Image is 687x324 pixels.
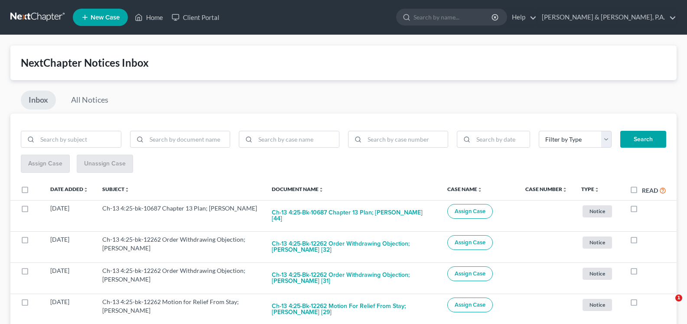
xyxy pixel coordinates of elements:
[473,131,530,148] input: Search by date
[525,186,567,192] a: Case Numberunfold_more
[447,266,493,281] button: Assign Case
[319,187,324,192] i: unfold_more
[447,186,482,192] a: Case Nameunfold_more
[63,91,116,110] a: All Notices
[95,200,265,231] td: Ch-13 4:25-bk-10687 Chapter 13 Plan; [PERSON_NAME]
[455,239,485,246] span: Assign Case
[21,91,56,110] a: Inbox
[455,208,485,215] span: Assign Case
[365,131,448,148] input: Search by case number
[272,298,433,321] button: Ch-13 4:25-bk-12262 Motion for Relief From Stay; [PERSON_NAME] [29]
[447,204,493,219] button: Assign Case
[272,204,433,227] button: Ch-13 4:25-bk-10687 Chapter 13 Plan; [PERSON_NAME] [44]
[272,266,433,290] button: Ch-13 4:25-bk-12262 Order Withdrawing Objection; [PERSON_NAME] [31]
[581,204,616,218] a: Notice
[583,268,612,279] span: Notice
[620,131,666,148] button: Search
[102,186,130,192] a: Subjectunfold_more
[124,187,130,192] i: unfold_more
[675,295,682,301] span: 1
[447,235,493,250] button: Assign Case
[508,10,537,25] a: Help
[642,186,658,195] label: Read
[95,231,265,262] td: Ch-13 4:25-bk-12262 Order Withdrawing Objection; [PERSON_NAME]
[583,237,612,248] span: Notice
[455,270,485,277] span: Assign Case
[581,186,599,192] a: Typeunfold_more
[95,262,265,294] td: Ch-13 4:25-bk-12262 Order Withdrawing Objection; [PERSON_NAME]
[167,10,224,25] a: Client Portal
[91,14,120,21] span: New Case
[583,299,612,311] span: Notice
[43,200,95,231] td: [DATE]
[477,187,482,192] i: unfold_more
[21,56,666,70] div: NextChapter Notices Inbox
[581,266,616,281] a: Notice
[455,301,485,308] span: Assign Case
[583,205,612,217] span: Notice
[272,186,324,192] a: Document Nameunfold_more
[130,10,167,25] a: Home
[581,235,616,249] a: Notice
[537,10,676,25] a: [PERSON_NAME] & [PERSON_NAME], P.A.
[37,131,121,148] input: Search by subject
[658,295,678,315] iframe: Intercom live chat
[447,298,493,312] button: Assign Case
[272,235,433,259] button: Ch-13 4:25-bk-12262 Order Withdrawing Objection; [PERSON_NAME] [32]
[414,9,493,25] input: Search by name...
[594,187,599,192] i: unfold_more
[255,131,339,148] input: Search by case name
[147,131,230,148] input: Search by document name
[43,262,95,294] td: [DATE]
[581,298,616,312] a: Notice
[83,187,88,192] i: unfold_more
[50,186,88,192] a: Date Addedunfold_more
[562,187,567,192] i: unfold_more
[43,231,95,262] td: [DATE]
